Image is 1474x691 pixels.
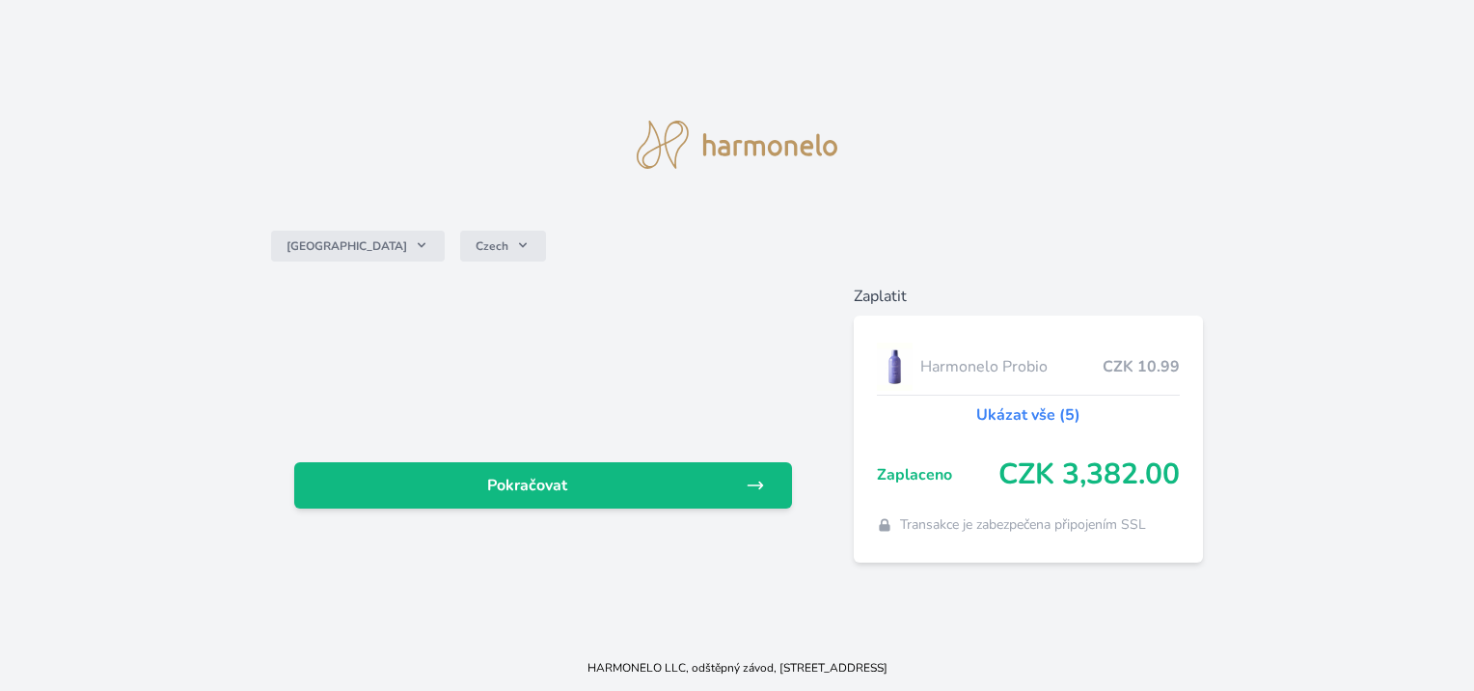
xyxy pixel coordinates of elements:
h6: Zaplatit [854,285,1203,308]
button: [GEOGRAPHIC_DATA] [271,231,445,262]
span: Pokračovat [310,474,745,497]
span: Czech [476,238,508,254]
span: [GEOGRAPHIC_DATA] [287,238,407,254]
img: logo.svg [637,121,837,169]
img: CLEAN_PROBIO_se_stinem_x-lo.jpg [877,343,914,391]
a: Pokračovat [294,462,791,509]
span: CZK 10.99 [1103,355,1180,378]
span: Harmonelo Probio [920,355,1102,378]
span: Zaplaceno [877,463,998,486]
a: Ukázat vše (5) [976,403,1080,427]
span: Transakce je zabezpečena připojením SSL [900,515,1146,535]
span: CZK 3,382.00 [998,457,1180,492]
button: Czech [460,231,546,262]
